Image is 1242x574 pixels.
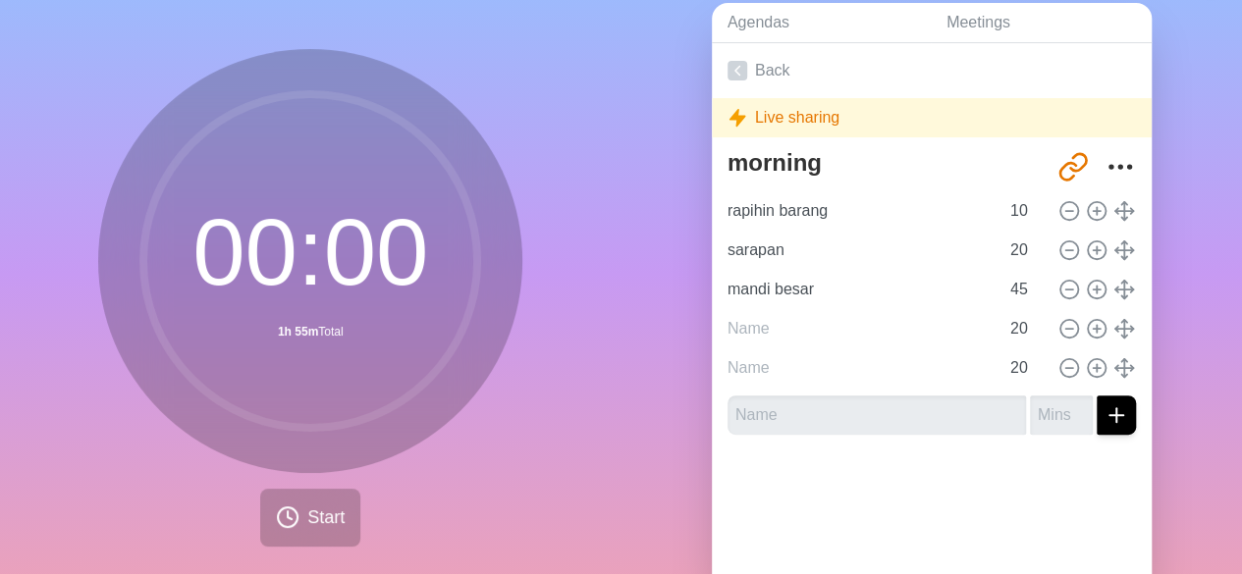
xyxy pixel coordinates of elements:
[720,309,999,348] input: Name
[720,231,999,270] input: Name
[1002,270,1050,309] input: Mins
[1002,191,1050,231] input: Mins
[720,348,999,388] input: Name
[931,3,1152,43] a: Meetings
[1101,147,1140,186] button: More
[712,43,1152,98] a: Back
[1002,348,1050,388] input: Mins
[720,270,999,309] input: Name
[712,98,1152,137] div: Live sharing
[720,191,999,231] input: Name
[1002,309,1050,348] input: Mins
[712,3,931,43] a: Agendas
[1030,395,1093,435] input: Mins
[1053,147,1093,186] button: Share link
[728,395,1026,435] input: Name
[1002,231,1050,270] input: Mins
[307,504,345,531] span: Start
[260,489,360,547] button: Start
